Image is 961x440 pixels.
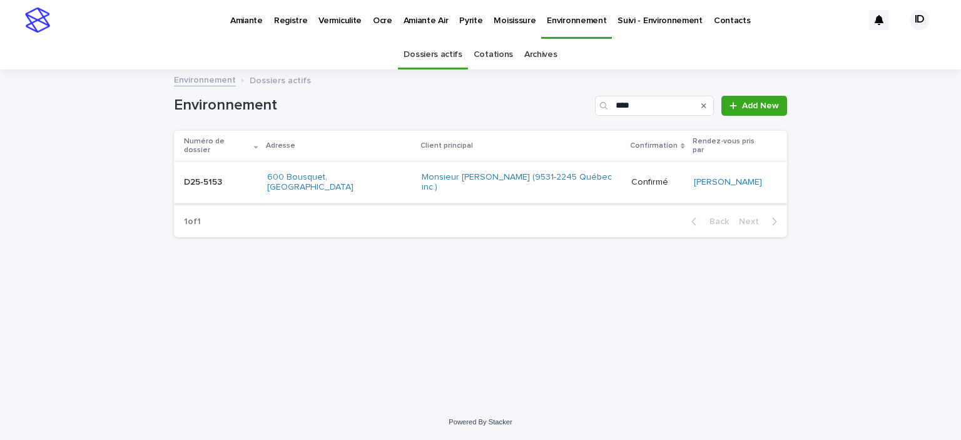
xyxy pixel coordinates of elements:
tr: D25-5153D25-5153 600 Bousquet, [GEOGRAPHIC_DATA] Monsieur [PERSON_NAME] (9531-2245 Québec inc.) C... [174,161,787,203]
p: Adresse [266,139,295,153]
p: Client principal [420,139,473,153]
button: Next [734,216,787,227]
p: Numéro de dossier [184,135,251,158]
span: Back [702,217,729,226]
span: Next [739,217,766,226]
h1: Environnement [174,96,590,115]
a: Powered By Stacker [449,418,512,426]
img: stacker-logo-s-only.png [25,8,50,33]
a: Environnement [174,72,236,86]
span: Add New [742,101,779,110]
button: Back [681,216,734,227]
a: [PERSON_NAME] [694,177,762,188]
a: Cotations [474,40,513,69]
p: Confirmation [630,139,678,153]
a: 600 Bousquet, [GEOGRAPHIC_DATA] [267,172,412,193]
p: Rendez-vous pris par [693,135,767,158]
p: Dossiers actifs [250,73,311,86]
a: Monsieur [PERSON_NAME] (9531-2245 Québec inc.) [422,172,621,193]
div: ID [910,10,930,30]
p: D25-5153 [184,175,225,188]
a: Archives [524,40,557,69]
p: Confirmé [631,177,683,188]
a: Dossiers actifs [404,40,462,69]
a: Add New [721,96,787,116]
p: 1 of 1 [174,207,211,237]
input: Search [595,96,714,116]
